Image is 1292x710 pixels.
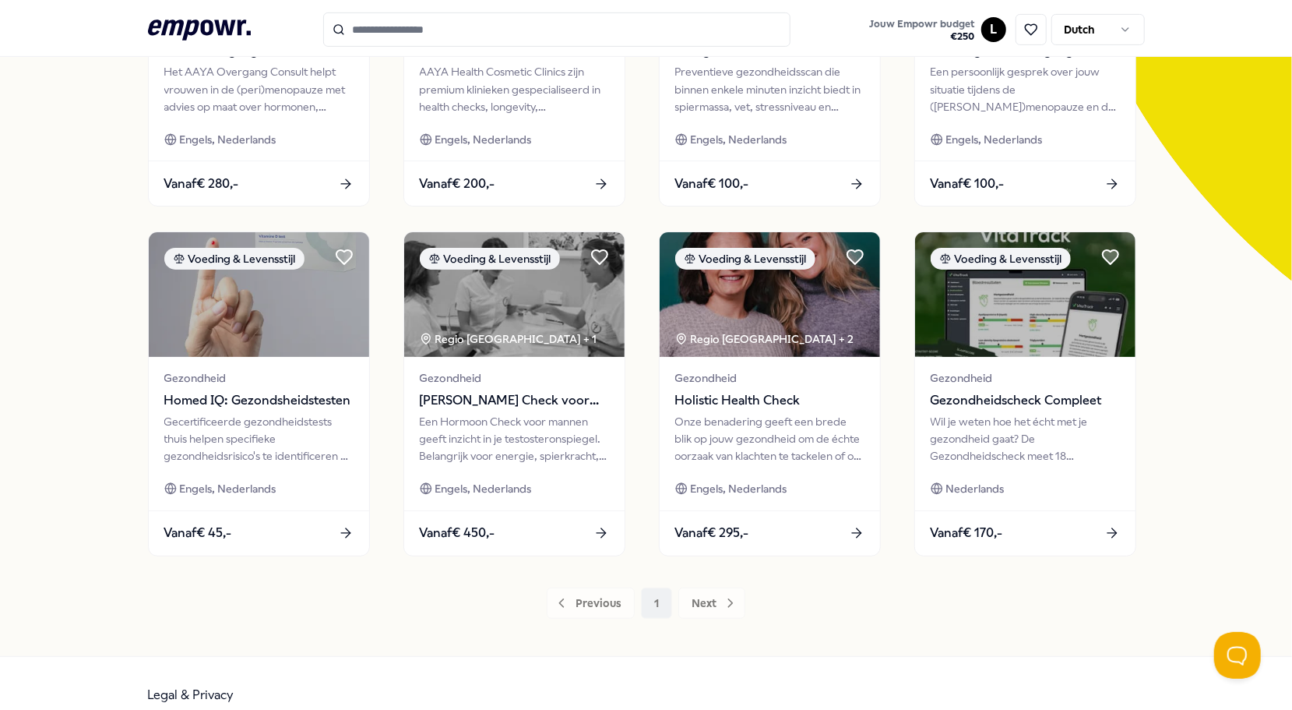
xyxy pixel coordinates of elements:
[931,174,1005,194] span: Vanaf € 100,-
[420,330,597,348] div: Regio [GEOGRAPHIC_DATA] + 1
[420,523,495,543] span: Vanaf € 450,-
[164,369,354,387] span: Gezondheid
[931,523,1003,543] span: Vanaf € 170,-
[180,480,276,497] span: Engels, Nederlands
[675,174,749,194] span: Vanaf € 100,-
[1214,632,1261,679] iframe: Help Scout Beacon - Open
[691,480,787,497] span: Engels, Nederlands
[675,330,854,348] div: Regio [GEOGRAPHIC_DATA] + 2
[420,413,609,465] div: Een Hormoon Check voor mannen geeft inzicht in je testosteronspiegel. Belangrijk voor energie, sp...
[675,63,864,115] div: Preventieve gezondheidsscan die binnen enkele minuten inzicht biedt in spiermassa, vet, stressniv...
[915,232,1135,357] img: package image
[435,131,532,148] span: Engels, Nederlands
[164,174,239,194] span: Vanaf € 280,-
[870,30,975,43] span: € 250
[164,390,354,411] span: Homed IQ: Gezondsheidstesten
[420,369,609,387] span: Gezondheid
[675,369,864,387] span: Gezondheid
[914,231,1136,556] a: package imageVoeding & LevensstijlGezondheidGezondheidscheck CompleetWil je weten hoe het écht me...
[420,174,495,194] span: Vanaf € 200,-
[691,131,787,148] span: Engels, Nederlands
[675,523,749,543] span: Vanaf € 295,-
[164,63,354,115] div: Het AAYA Overgang Consult helpt vrouwen in de (peri)menopauze met advies op maat over hormonen, m...
[660,232,880,357] img: package image
[867,15,978,46] button: Jouw Empowr budget€250
[981,17,1006,42] button: L
[931,248,1071,270] div: Voeding & Levensstijl
[675,413,864,465] div: Onze benadering geeft een brede blik op jouw gezondheid om de échte oorzaak van klachten te tacke...
[675,248,815,270] div: Voeding & Levensstijl
[164,413,354,465] div: Gecertificeerde gezondheidstests thuis helpen specifieke gezondheidsrisico's te identificeren en ...
[420,390,609,411] span: [PERSON_NAME] Check voor Mannen
[931,369,1120,387] span: Gezondheid
[404,232,625,357] img: package image
[864,13,981,46] a: Jouw Empowr budget€250
[675,390,864,411] span: Holistic Health Check
[323,12,790,47] input: Search for products, categories or subcategories
[931,63,1120,115] div: Een persoonlijk gesprek over jouw situatie tijdens de ([PERSON_NAME])menopauze en de impact op jo...
[659,231,881,556] a: package imageVoeding & LevensstijlRegio [GEOGRAPHIC_DATA] + 2GezondheidHolistic Health CheckOnze ...
[420,248,560,270] div: Voeding & Levensstijl
[148,231,370,556] a: package imageVoeding & LevensstijlGezondheidHomed IQ: GezondsheidstestenGecertificeerde gezondhei...
[946,131,1043,148] span: Engels, Nederlands
[164,523,232,543] span: Vanaf € 45,-
[180,131,276,148] span: Engels, Nederlands
[149,232,369,357] img: package image
[403,231,625,556] a: package imageVoeding & LevensstijlRegio [GEOGRAPHIC_DATA] + 1Gezondheid[PERSON_NAME] Check voor M...
[870,18,975,30] span: Jouw Empowr budget
[931,413,1120,465] div: Wil je weten hoe het écht met je gezondheid gaat? De Gezondheidscheck meet 18 biomarkers voor een...
[164,248,305,270] div: Voeding & Levensstijl
[148,687,234,702] a: Legal & Privacy
[420,63,609,115] div: AAYA Health Cosmetic Clinics zijn premium klinieken gespecialiseerd in health checks, longevity, ...
[435,480,532,497] span: Engels, Nederlands
[946,480,1005,497] span: Nederlands
[931,390,1120,411] span: Gezondheidscheck Compleet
